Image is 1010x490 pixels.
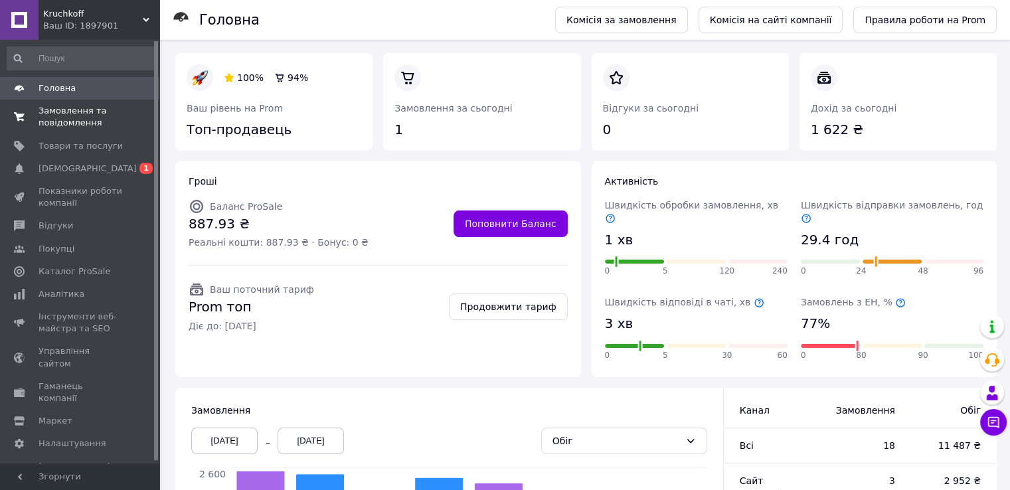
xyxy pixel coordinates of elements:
span: 24 [856,266,866,277]
span: Замовлень з ЕН, % [801,297,906,307]
tspan: 2 600 [199,469,226,479]
span: 2 952 ₴ [922,474,981,487]
span: Товари та послуги [39,140,123,152]
span: Замовлення та повідомлення [39,105,123,129]
span: [DEMOGRAPHIC_DATA] [39,163,137,175]
span: 1 [139,163,153,174]
span: 100 [968,350,983,361]
span: 3 хв [605,314,633,333]
span: Замовлення [191,405,250,416]
span: 94% [288,72,308,83]
a: Правила роботи на Prom [853,7,997,33]
input: Пошук [7,46,157,70]
span: Гаманець компанії [39,380,123,404]
span: 48 [918,266,928,277]
span: 0 [605,350,610,361]
span: Канал [740,405,770,416]
span: Гроші [189,176,217,187]
span: 1 хв [605,230,633,250]
span: Замовлення [831,404,895,417]
span: 120 [719,266,734,277]
span: Каталог ProSale [39,266,110,278]
span: Діє до: [DATE] [189,319,314,333]
span: 100% [237,72,264,83]
span: Всi [740,440,754,451]
span: 29.4 год [801,230,859,250]
span: 60 [777,350,787,361]
div: Ваш ID: 1897901 [43,20,159,32]
a: Комісія за замовлення [555,7,688,33]
span: 3 [831,474,895,487]
a: Продовжити тариф [449,293,568,320]
span: Реальні кошти: 887.93 ₴ · Бонус: 0 ₴ [189,236,369,249]
span: Інструменти веб-майстра та SEO [39,311,123,335]
span: 18 [831,439,895,452]
span: Аналітика [39,288,84,300]
span: Маркет [39,415,72,427]
span: 90 [918,350,928,361]
span: Швидкість відповіді в чаті, хв [605,297,764,307]
span: 5 [663,266,668,277]
span: Баланс ProSale [210,201,282,212]
span: Головна [39,82,76,94]
span: 80 [856,350,866,361]
span: Показники роботи компанії [39,185,123,209]
span: 30 [722,350,732,361]
div: [DATE] [278,428,344,454]
button: Чат з покупцем [980,409,1007,436]
div: Обіг [552,434,680,448]
span: 96 [973,266,983,277]
h1: Головна [199,12,260,28]
span: 887.93 ₴ [189,214,369,234]
span: 0 [801,266,806,277]
span: Активність [605,176,659,187]
span: Управління сайтом [39,345,123,369]
span: Prom топ [189,297,314,317]
span: Обіг [922,404,981,417]
span: Ваш поточний тариф [210,284,314,295]
span: 0 [605,266,610,277]
span: 240 [772,266,788,277]
span: 77% [801,314,830,333]
span: Kruchkoff [43,8,143,20]
span: Покупці [39,243,74,255]
span: 0 [801,350,806,361]
span: 11 487 ₴ [922,439,981,452]
span: Відгуки [39,220,73,232]
a: Поповнити Баланс [454,210,568,237]
span: Швидкість обробки замовлення, хв [605,200,778,224]
span: Швидкість відправки замовлень, год [801,200,983,224]
span: Налаштування [39,438,106,449]
span: 5 [663,350,668,361]
a: Комісія на сайті компанії [699,7,843,33]
div: [DATE] [191,428,258,454]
